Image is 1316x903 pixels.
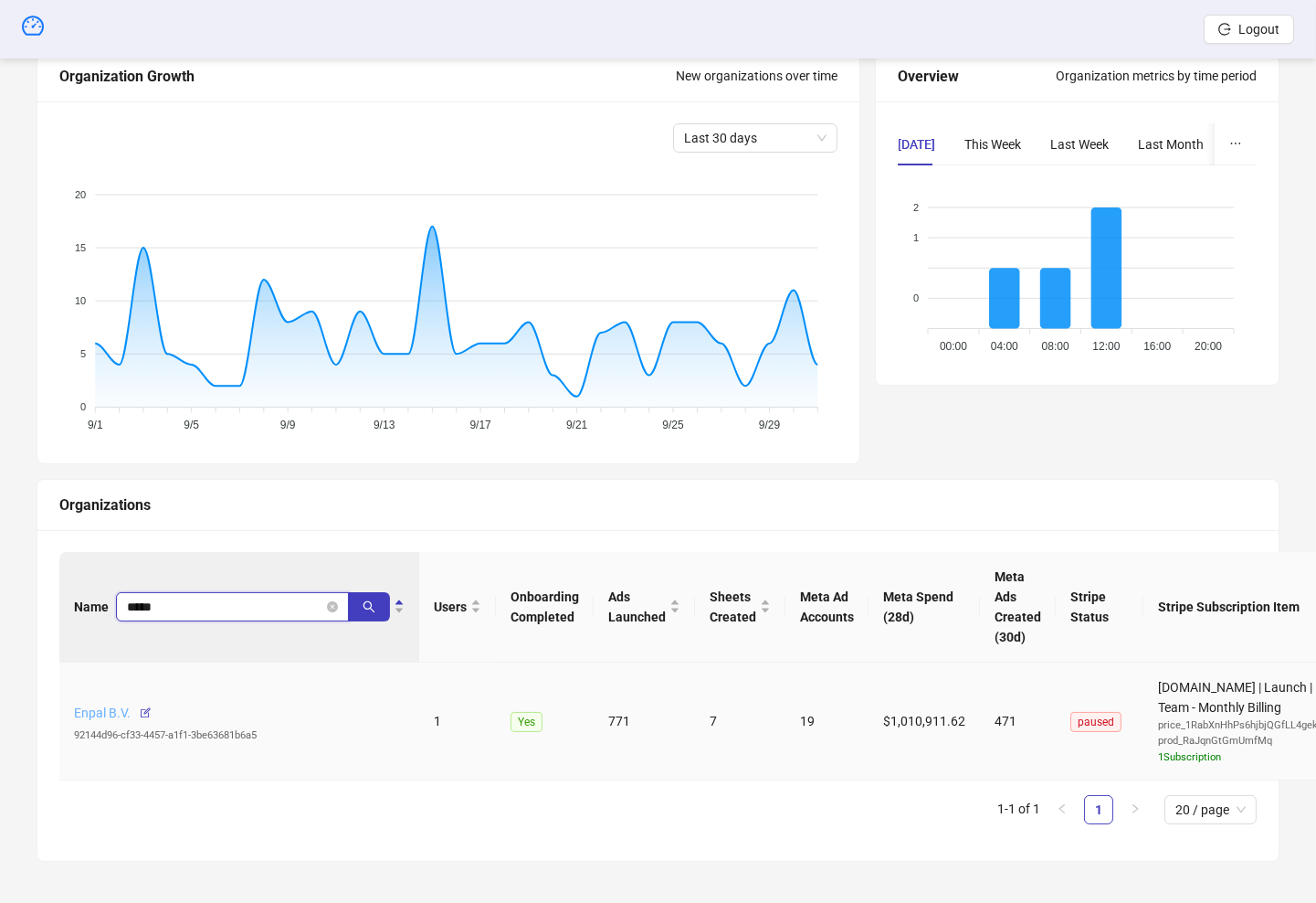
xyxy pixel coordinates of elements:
div: Organizations [59,494,1257,516]
tspan: 2 [913,201,919,212]
li: 1 [1084,795,1113,824]
span: paused [1070,712,1121,732]
div: Page Size [1164,795,1257,824]
button: right [1121,795,1150,824]
span: left [1057,803,1068,814]
tspan: 08:00 [1042,340,1069,353]
tspan: 9/1 [88,419,103,431]
div: Overview [898,65,1056,88]
button: search [348,592,390,621]
span: Last 30 days [684,124,826,152]
a: Enpal B.V. [74,706,131,720]
span: Yes [511,712,542,732]
th: Users [419,552,496,663]
tspan: 9/21 [566,419,588,431]
tspan: 9/29 [759,419,781,431]
span: ellipsis [1229,137,1242,150]
button: left [1048,795,1077,824]
tspan: 9/17 [469,419,491,431]
tspan: 12:00 [1092,340,1120,353]
th: Sheets Created [695,552,785,663]
th: Meta Ads Created (30d) [980,552,1056,663]
td: 771 [594,663,695,781]
div: Organization Growth [59,65,676,88]
div: Last Week [1050,134,1109,154]
th: Ads Launched [594,552,695,663]
span: right [1130,803,1141,814]
button: close-circle [327,601,338,612]
button: ellipsis [1215,123,1257,165]
span: Users [434,597,467,617]
th: Stripe Status [1056,552,1143,663]
div: 471 [995,711,1041,731]
a: 1 [1085,796,1112,823]
tspan: 0 [913,292,919,303]
td: 7 [695,663,785,781]
li: 1-1 of 1 [997,795,1040,824]
span: Ads Launched [608,587,666,627]
div: 19 [800,711,854,731]
th: Meta Spend (28d) [869,552,980,663]
tspan: 0 [80,401,86,412]
tspan: 00:00 [940,340,967,353]
th: Meta Ad Accounts [785,552,869,663]
tspan: 9/9 [280,419,296,431]
span: 20 / page [1175,796,1246,823]
tspan: 04:00 [991,340,1018,353]
span: search [363,600,375,613]
tspan: 5 [80,348,86,359]
tspan: 9/5 [184,419,199,431]
td: $1,010,911.62 [869,663,980,781]
div: [DATE] [898,134,935,154]
span: Logout [1238,22,1279,37]
li: Previous Page [1048,795,1077,824]
span: Sheets Created [710,587,756,627]
tspan: 1 [913,231,919,242]
tspan: 15 [75,241,86,252]
th: Onboarding Completed [496,552,594,663]
tspan: 10 [75,295,86,306]
span: dashboard [22,15,44,37]
div: Last Month [1138,134,1204,154]
button: Logout [1204,15,1294,44]
li: Next Page [1121,795,1150,824]
span: Organization metrics by time period [1056,69,1257,83]
tspan: 16:00 [1143,340,1171,353]
tspan: 9/25 [662,419,684,431]
span: New organizations over time [676,69,837,83]
div: 92144d96-cf33-4457-a1f1-3be63681b6a5 [74,728,405,744]
tspan: 20:00 [1195,340,1222,353]
td: 1 [419,663,496,781]
tspan: 9/13 [374,419,395,431]
tspan: 20 [75,188,86,199]
span: logout [1218,23,1231,36]
div: This Week [964,134,1021,154]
